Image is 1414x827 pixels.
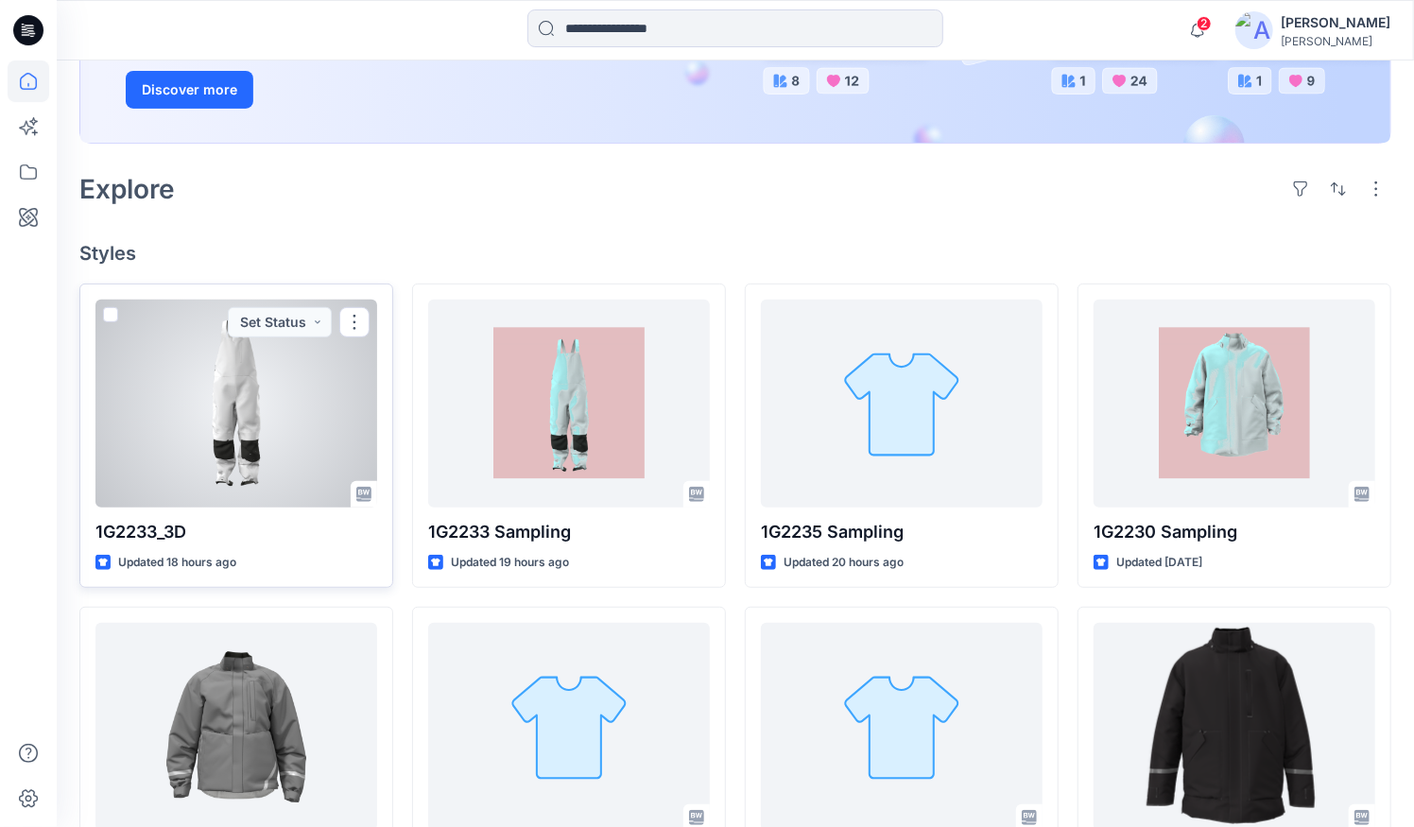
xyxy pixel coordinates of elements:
p: Updated 18 hours ago [118,553,236,573]
button: Discover more [126,71,253,109]
a: 1G2233_3D [95,300,377,508]
a: 1G2233 Sampling [428,300,710,508]
span: 2 [1197,16,1212,31]
p: 1G2233 Sampling [428,519,710,545]
p: Updated [DATE] [1116,553,1202,573]
a: Discover more [126,71,551,109]
a: 1G2235 Sampling [761,300,1043,508]
h4: Styles [79,242,1391,265]
img: avatar [1235,11,1273,49]
a: 1G2230 Sampling [1094,300,1375,508]
p: Updated 19 hours ago [451,553,569,573]
p: 1G2235 Sampling [761,519,1043,545]
div: [PERSON_NAME] [1281,11,1390,34]
h2: Explore [79,174,175,204]
p: 1G2233_3D [95,519,377,545]
div: [PERSON_NAME] [1281,34,1390,48]
p: Updated 20 hours ago [784,553,904,573]
p: 1G2230 Sampling [1094,519,1375,545]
